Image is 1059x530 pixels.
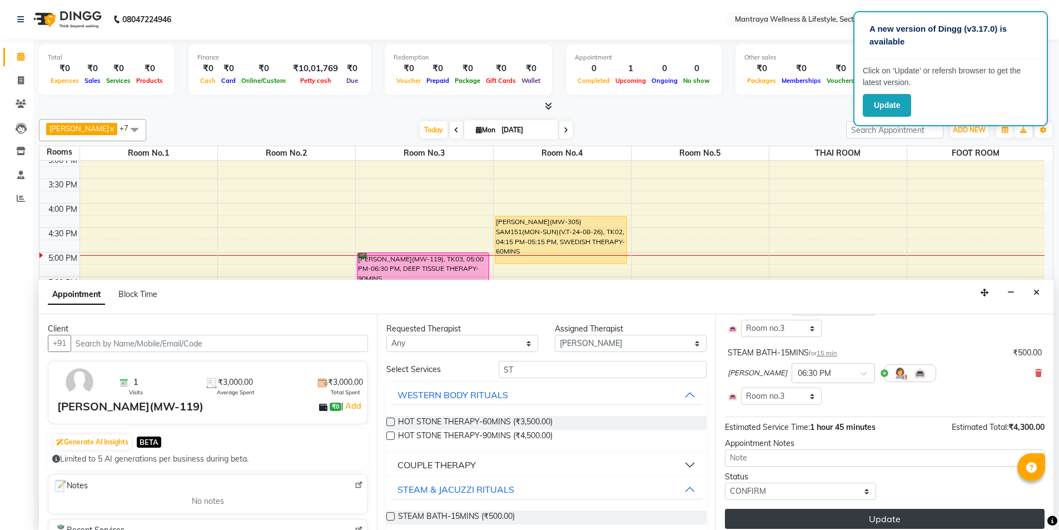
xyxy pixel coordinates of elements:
button: STEAM & JACUZZI RITUALS [391,479,702,499]
p: A new version of Dingg (v3.17.0) is available [869,23,1032,48]
span: Block Time [118,289,157,299]
div: ₹0 [197,62,218,75]
button: Update [725,509,1045,529]
div: 4:30 PM [46,228,79,240]
span: ADD NEW [953,126,986,134]
button: ADD NEW [950,122,988,138]
div: Other sales [744,53,924,62]
div: Select Services [378,364,490,375]
span: Prepaid [424,77,452,85]
div: 5:30 PM [46,277,79,289]
span: Package [452,77,483,85]
small: for [809,349,837,357]
div: 0 [649,62,680,75]
span: Room no.4 [494,146,631,160]
p: Click on ‘Update’ or refersh browser to get the latest version. [863,65,1038,88]
div: ₹0 [48,62,82,75]
a: x [109,124,114,133]
button: Generate AI Insights [53,434,131,450]
span: Ongoing [649,77,680,85]
span: Total Spent [331,388,360,397]
span: Notes [53,479,88,493]
img: avatar [63,366,96,398]
b: 08047224946 [122,4,171,35]
div: ₹0 [82,62,103,75]
div: 1 [613,62,649,75]
span: Cash [197,77,218,85]
div: Finance [197,53,362,62]
button: COUPLE THERAPY [391,455,702,475]
span: HOT STONE THERAPY-60MINS (₹3,500.00) [398,416,553,430]
div: ₹0 [424,62,452,75]
a: Add [344,399,363,413]
span: 1 hour 45 minutes [810,422,876,432]
span: ₹4,300.00 [1008,422,1045,432]
span: Sales [82,77,103,85]
img: logo [28,4,105,35]
div: [PERSON_NAME](MW-305) SAM151(MON-SUN)(V.T-24-08-26), TK02, 04:15 PM-05:15 PM, SWEDISH THERAPY-60MINS [495,216,627,264]
span: STEAM BATH-15MINS (₹500.00) [398,511,515,524]
span: Packages [744,77,779,85]
div: ₹0 [133,62,166,75]
span: Online/Custom [238,77,289,85]
div: ₹0 [394,62,424,75]
div: ₹0 [103,62,133,75]
input: Search by service name [499,361,707,378]
span: Room no.1 [80,146,217,160]
input: Search Appointment [846,121,943,138]
span: Expenses [48,77,82,85]
span: Petty cash [297,77,334,85]
div: ₹0 [519,62,543,75]
span: Appointment [48,285,105,305]
span: Vouchers [824,77,857,85]
div: ₹0 [779,62,824,75]
span: Mon [473,126,498,134]
span: | [341,399,363,413]
span: No show [680,77,713,85]
button: +91 [48,335,71,352]
div: ₹0 [483,62,519,75]
img: Interior.png [728,324,738,334]
span: Services [103,77,133,85]
div: 3:30 PM [46,179,79,191]
button: WESTERN BODY RITUALS [391,385,702,405]
div: [PERSON_NAME](MW-119) [57,398,203,415]
span: Gift Cards [483,77,519,85]
span: Wallet [519,77,543,85]
span: Completed [575,77,613,85]
div: ₹0 [744,62,779,75]
div: [PERSON_NAME](MW-119), TK03, 05:00 PM-06:30 PM, DEEP TISSUE THERAPY-90MINS [357,253,489,325]
div: Rooms [39,146,79,158]
div: 4:00 PM [46,204,79,215]
div: ₹500.00 [1013,347,1042,359]
div: ₹0 [452,62,483,75]
span: 1 [133,377,138,388]
div: 5:00 PM [46,252,79,264]
span: [PERSON_NAME] [49,124,109,133]
span: Estimated Total: [952,422,1008,432]
input: Search by Name/Mobile/Email/Code [71,335,368,352]
span: ₹3,000.00 [328,377,363,388]
button: Update [863,94,911,117]
div: 3:00 PM [46,155,79,166]
div: ₹10,01,769 [289,62,342,75]
span: BETA [137,437,161,447]
span: Today [420,121,448,138]
span: Voucher [394,77,424,85]
span: Estimated Service Time: [725,422,810,432]
div: Client [48,323,368,335]
span: ₹3,000.00 [218,377,253,388]
span: [PERSON_NAME] [728,368,787,379]
span: ₹0 [330,403,341,412]
span: Upcoming [613,77,649,85]
div: Redemption [394,53,543,62]
input: 2025-09-01 [498,122,554,138]
div: STEAM & JACUZZI RITUALS [397,483,514,496]
span: No notes [192,496,224,507]
span: HOT STONE THERAPY-90MINS (₹4,500.00) [398,430,553,444]
button: Close [1028,284,1045,301]
div: WESTERN BODY RITUALS [397,388,508,402]
span: Due [344,77,361,85]
span: +7 [120,123,137,132]
span: Room no.2 [218,146,355,160]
